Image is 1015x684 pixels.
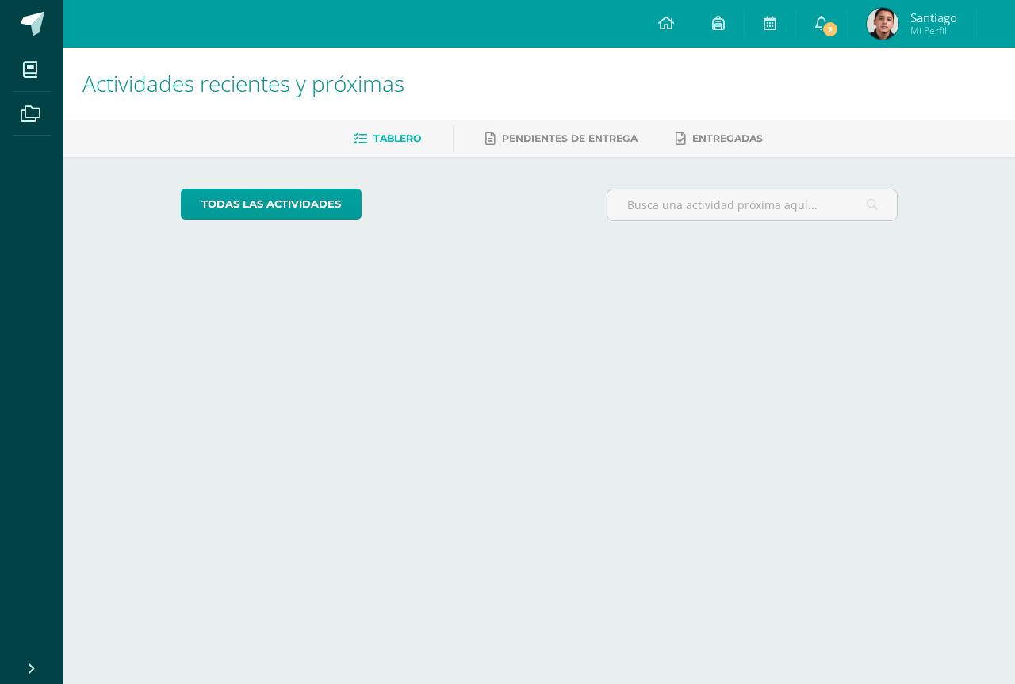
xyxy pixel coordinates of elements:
[373,132,421,144] span: Tablero
[910,24,957,37] span: Mi Perfil
[502,132,638,144] span: Pendientes de entrega
[607,189,898,220] input: Busca una actividad próxima aquí...
[181,189,362,220] a: todas las Actividades
[82,68,404,98] span: Actividades recientes y próximas
[867,8,898,40] img: b81a375a2ba29ccfbe84947ecc58dfa2.png
[354,126,421,151] a: Tablero
[692,132,763,144] span: Entregadas
[910,10,957,25] span: Santiago
[676,126,763,151] a: Entregadas
[822,21,839,38] span: 2
[485,126,638,151] a: Pendientes de entrega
